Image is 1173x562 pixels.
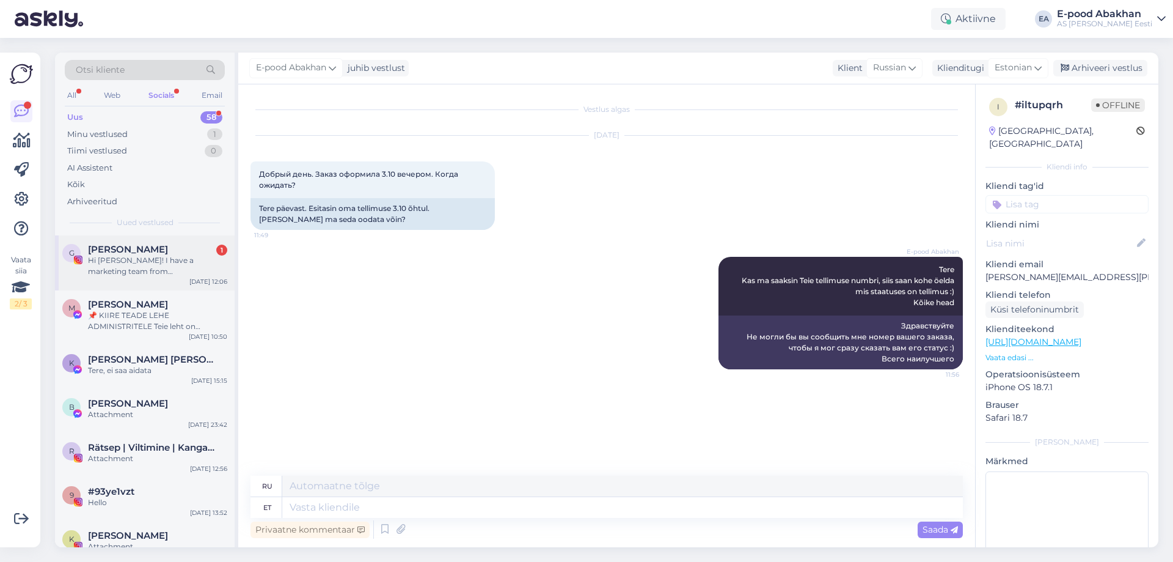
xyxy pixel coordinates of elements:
[931,8,1006,30] div: Aktiivne
[88,409,227,420] div: Attachment
[907,247,959,256] span: E-pood Abakhan
[67,179,85,191] div: Kõik
[995,61,1032,75] span: Estonian
[10,254,32,309] div: Vaata siia
[88,442,215,453] span: Rätsep | Viltimine | Kangastelgedel kudumine
[985,289,1149,301] p: Kliendi telefon
[70,490,74,500] span: 9
[997,102,999,111] span: i
[88,310,227,332] div: 📌 KIIRE TEADE LEHE ADMINISTRITELE Teie leht on rikkunud Meta kogukonna juhiseid ja reklaamipoliit...
[67,128,128,141] div: Minu vestlused
[88,244,168,255] span: Gian Franco Serrudo
[985,161,1149,172] div: Kliendi info
[117,217,174,228] span: Uued vestlused
[873,61,906,75] span: Russian
[985,323,1149,336] p: Klienditeekond
[985,218,1149,231] p: Kliendi nimi
[68,303,75,312] span: M
[88,398,168,409] span: Виктор Стриков
[985,455,1149,468] p: Märkmed
[207,128,222,141] div: 1
[262,476,272,497] div: ru
[69,248,75,257] span: G
[923,524,958,535] span: Saada
[67,196,117,208] div: Arhiveeritud
[259,169,460,190] span: Добрый день. Заказ оформила 3.10 вечером. Когда ожидать?
[205,145,222,157] div: 0
[67,145,127,157] div: Tiimi vestlused
[985,301,1084,318] div: Küsi telefoninumbrit
[985,352,1149,363] p: Vaata edasi ...
[985,399,1149,412] p: Brauser
[989,125,1136,150] div: [GEOGRAPHIC_DATA], [GEOGRAPHIC_DATA]
[985,381,1149,394] p: iPhone OS 18.7.1
[190,464,227,473] div: [DATE] 12:56
[188,420,227,429] div: [DATE] 23:42
[1015,98,1091,113] div: # iltupqrh
[10,62,33,86] img: Askly Logo
[1035,10,1052,28] div: EA
[343,62,405,75] div: juhib vestlust
[250,198,495,230] div: Tere päevast. Esitasin oma tellimuse 3.10 õhtul. [PERSON_NAME] ma seda oodata võin?
[263,497,271,518] div: et
[69,402,75,412] span: В
[1057,9,1166,29] a: E-pood AbakhanAS [PERSON_NAME] Eesti
[985,258,1149,271] p: Kliendi email
[88,497,227,508] div: Hello
[985,271,1149,284] p: [PERSON_NAME][EMAIL_ADDRESS][PERSON_NAME][DOMAIN_NAME]
[88,299,168,310] span: Martin Eggers
[88,530,168,541] span: Katrina Randma
[88,541,227,552] div: Attachment
[146,87,177,103] div: Socials
[69,446,75,456] span: R
[69,358,75,368] span: K
[986,237,1135,250] input: Lisa nimi
[101,87,123,103] div: Web
[88,354,215,365] span: Karl Eik Rebane
[67,162,112,174] div: AI Assistent
[833,62,863,75] div: Klient
[985,195,1149,213] input: Lisa tag
[69,534,75,544] span: K
[65,87,79,103] div: All
[1091,98,1145,112] span: Offline
[985,437,1149,448] div: [PERSON_NAME]
[985,180,1149,193] p: Kliendi tag'id
[250,130,963,141] div: [DATE]
[250,522,370,538] div: Privaatne kommentaar
[10,298,32,309] div: 2 / 3
[1057,19,1152,29] div: AS [PERSON_NAME] Eesti
[1053,60,1147,76] div: Arhiveeri vestlus
[1057,9,1152,19] div: E-pood Abakhan
[913,370,959,379] span: 11:56
[256,61,326,75] span: E-pood Abakhan
[88,255,227,277] div: Hi [PERSON_NAME]! I have a marketing team from [GEOGRAPHIC_DATA] ready to help you. If you are in...
[985,368,1149,381] p: Operatsioonisüsteem
[199,87,225,103] div: Email
[189,332,227,341] div: [DATE] 10:50
[200,111,222,124] div: 58
[718,316,963,369] div: Здравствуйте Не могли бы вы сообщить мне номер вашего заказа, чтобы я мог сразу сказать вам его с...
[67,111,83,124] div: Uus
[254,231,300,240] span: 11:49
[88,365,227,376] div: Tere, ei saa aidata
[88,486,134,497] span: #93ye1vzt
[216,245,227,256] div: 1
[88,453,227,464] div: Attachment
[189,277,227,286] div: [DATE] 12:06
[191,376,227,385] div: [DATE] 15:15
[932,62,984,75] div: Klienditugi
[985,336,1081,347] a: [URL][DOMAIN_NAME]
[250,104,963,115] div: Vestlus algas
[985,412,1149,424] p: Safari 18.7
[190,508,227,517] div: [DATE] 13:52
[76,64,125,76] span: Otsi kliente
